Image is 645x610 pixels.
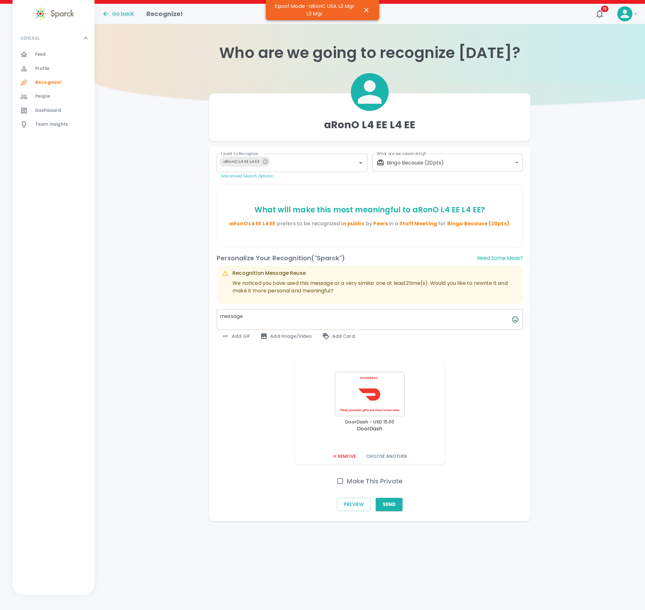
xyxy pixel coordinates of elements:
div: Recognition Message Reuse [232,269,518,277]
button: Preview [337,498,371,511]
a: Recognize! [13,76,94,89]
span: Feed [35,51,46,58]
span: Profile [35,66,49,72]
span: in public [341,220,364,227]
span: Bingo Because (20pts) [447,220,509,227]
p: DoorDash - USD 15.00 [345,419,394,425]
span: aRonO L4 EE L4 EE [229,220,276,227]
span: People [35,93,50,100]
span: prefers to be recognized for [277,220,509,227]
span: Staff Meeting [399,220,437,227]
button: Send [376,498,402,511]
button: Remove [330,451,358,462]
h4: aRonO L4 EE L4 EE [324,118,416,131]
p: We noticed you have used this message or a very similar one at least 2 time(s). Would you like to... [232,279,518,295]
h1: Recognize! [146,9,183,19]
span: Recognize! [35,79,62,86]
p: DoorDash [357,425,382,433]
a: Dashboard [13,104,94,118]
button: Open [356,158,365,167]
button: Choose Another [363,451,410,462]
textarea: message [217,309,523,330]
label: What are we celebrating? [377,151,426,156]
label: I want to Recognize... [221,151,260,156]
a: Feed [13,48,94,61]
button: Need Some Ideas? [477,253,523,263]
h1: Who are we going to recognize [DATE]? [94,44,645,62]
span: by [364,220,388,227]
a: Advanced Search Options [221,173,273,179]
a: Profile [13,62,94,76]
p: . [220,220,520,227]
img: Sparck logo [33,6,74,21]
button: 19 [592,6,607,21]
a: Team Insights [13,118,94,131]
h6: Make This Private [347,476,403,486]
span: in a [388,220,437,227]
div: Bingo Because (20pts) [377,159,513,166]
p: What will make this most meaningful to aRonO L4 EE L4 EE ? [220,205,520,215]
img: DoorDash - USD 15.00 [302,372,437,416]
span: Team Insights [35,121,68,128]
button: DoorDash - USD 15.00DoorDash - USD 15.00DoorDash [300,363,440,442]
span: 19 [601,6,608,12]
div: GENERAL [13,48,94,134]
span: Dashboard [35,107,61,114]
p: GENERAL [20,35,40,41]
a: People [13,89,94,103]
span: Add Card [322,332,355,340]
h6: Personalize Your Recognition ("Sparck") [217,253,345,263]
div: GENERAL [13,29,94,48]
div: aRonO L4 EE L4 EE [220,157,270,167]
span: Add Image/Video [260,332,312,340]
span: Add GIF [222,332,250,340]
a: Sparck logo [13,6,94,21]
button: Go back [102,10,134,18]
span: aRonO L4 EE L4 EE [220,158,264,165]
span: Peers [373,220,388,227]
